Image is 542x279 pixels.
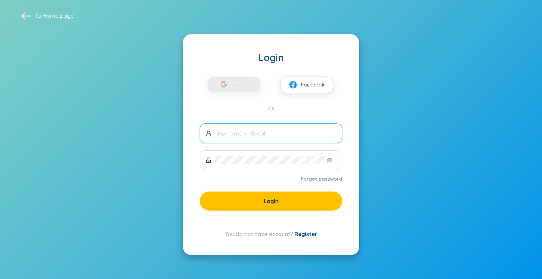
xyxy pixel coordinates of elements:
a: Register [294,230,317,237]
span: Google [230,77,251,92]
button: Login [200,192,342,211]
div: You do not have account? [200,230,342,238]
input: Username or Email [215,129,336,137]
span: user [206,131,211,136]
a: Home page [42,12,74,19]
div: Login [200,51,342,64]
span: To [35,12,74,19]
span: eye-invisible [327,157,332,163]
span: Facebook [301,81,325,89]
a: Forgot password [301,175,342,182]
button: facebookFacebook [280,77,333,93]
span: Login [264,197,279,205]
img: facebook [289,80,297,89]
div: or [200,104,342,112]
span: lock [206,157,211,163]
button: Google [207,77,260,92]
